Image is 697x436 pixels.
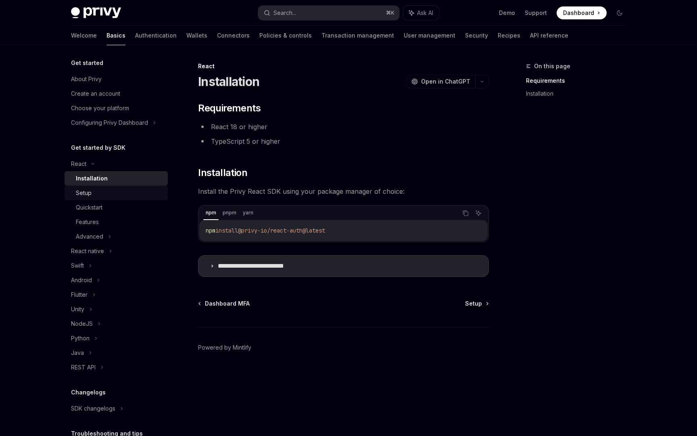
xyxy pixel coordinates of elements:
span: install [215,227,238,234]
h5: Get started [71,58,103,68]
div: NodeJS [71,319,93,329]
h5: Get started by SDK [71,143,125,153]
a: Support [525,9,547,17]
a: About Privy [65,72,168,86]
button: Copy the contents from the code block [460,208,471,218]
a: Security [465,26,488,45]
a: Wallets [186,26,207,45]
a: Create an account [65,86,168,101]
span: Requirements [198,102,261,115]
div: yarn [240,208,256,218]
a: Setup [65,186,168,200]
li: React 18 or higher [198,121,489,132]
div: npm [203,208,219,218]
a: Setup [465,300,488,308]
button: Open in ChatGPT [406,75,475,88]
div: REST API [71,363,96,372]
div: React [71,159,86,169]
span: npm [206,227,215,234]
div: Advanced [76,232,103,241]
div: Installation [76,174,108,183]
div: About Privy [71,74,102,84]
a: Requirements [526,74,632,87]
div: Java [71,348,84,358]
span: Installation [198,166,247,179]
a: User management [404,26,455,45]
a: Basics [106,26,125,45]
span: Dashboard [563,9,594,17]
a: Dashboard MFA [199,300,250,308]
li: TypeScript 5 or higher [198,136,489,147]
span: @privy-io/react-auth@latest [238,227,325,234]
div: React [198,62,489,70]
div: Search... [273,8,296,18]
div: SDK changelogs [71,404,115,413]
a: Powered by Mintlify [198,344,251,352]
a: Quickstart [65,200,168,215]
a: Demo [499,9,515,17]
a: Dashboard [557,6,607,19]
div: pnpm [220,208,239,218]
button: Ask AI [403,6,439,20]
h1: Installation [198,74,259,89]
div: Python [71,333,90,343]
div: Swift [71,261,84,270]
div: Unity [71,304,84,314]
a: Installation [526,87,632,100]
span: Setup [465,300,482,308]
div: Create an account [71,89,120,99]
span: ⌘ K [386,10,394,16]
a: Choose your platform [65,101,168,115]
a: Installation [65,171,168,186]
a: API reference [530,26,568,45]
div: Quickstart [76,203,102,212]
a: Recipes [498,26,520,45]
a: Transaction management [321,26,394,45]
button: Ask AI [473,208,484,218]
div: Flutter [71,290,88,300]
div: Configuring Privy Dashboard [71,118,148,128]
div: React native [71,246,104,256]
span: Open in ChatGPT [421,78,470,86]
div: Android [71,275,92,285]
a: Authentication [135,26,177,45]
span: Dashboard MFA [205,300,250,308]
a: Policies & controls [259,26,312,45]
button: Search...⌘K [258,6,399,20]
img: dark logo [71,7,121,19]
a: Features [65,215,168,229]
div: Features [76,217,99,227]
span: Ask AI [417,9,433,17]
span: On this page [534,61,570,71]
span: Install the Privy React SDK using your package manager of choice: [198,186,489,197]
div: Setup [76,188,92,198]
a: Welcome [71,26,97,45]
h5: Changelogs [71,388,106,397]
button: Toggle dark mode [613,6,626,19]
a: Connectors [217,26,250,45]
div: Choose your platform [71,103,129,113]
